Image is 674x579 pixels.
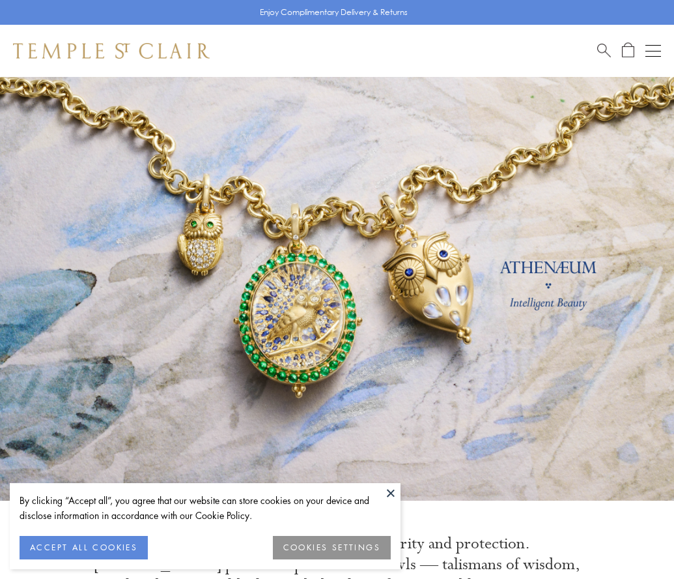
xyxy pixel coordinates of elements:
[20,493,391,523] div: By clicking “Accept all”, you agree that our website can store cookies on your device and disclos...
[645,43,661,59] button: Open navigation
[597,42,611,59] a: Search
[20,536,148,559] button: ACCEPT ALL COOKIES
[622,42,634,59] a: Open Shopping Bag
[273,536,391,559] button: COOKIES SETTINGS
[260,6,408,19] p: Enjoy Complimentary Delivery & Returns
[13,43,210,59] img: Temple St. Clair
